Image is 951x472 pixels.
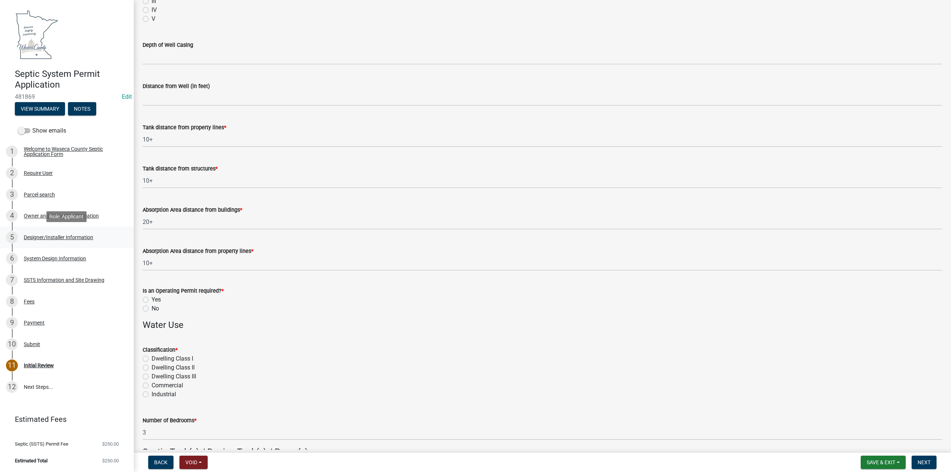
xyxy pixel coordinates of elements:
div: 4 [6,210,18,222]
div: Require User [24,170,53,176]
wm-modal-confirm: Notes [68,106,96,112]
label: V [152,14,155,23]
label: Absorption Area distance from property lines [143,249,253,254]
label: Absorption Area distance from buildings [143,208,242,213]
div: 7 [6,274,18,286]
div: 5 [6,231,18,243]
div: System Design Information [24,256,86,261]
span: Save & Exit [867,459,895,465]
button: Notes [68,102,96,115]
span: 481869 [15,93,119,100]
label: Dwelling CIass I [152,354,193,363]
span: $250.00 [102,442,119,446]
div: Role: Applicant [46,211,87,222]
label: Distance from Well (in feet) [143,84,210,89]
span: Back [154,459,168,465]
div: Initial Review [24,363,54,368]
div: 12 [6,381,18,393]
button: Save & Exit [861,456,906,469]
label: Is an Operating Permit required? [143,289,224,294]
h4: Septic System Permit Application [15,69,128,90]
div: SSTS Information and Site Drawing [24,277,104,283]
div: 11 [6,359,18,371]
wm-modal-confirm: Edit Application Number [122,93,132,100]
button: Void [179,456,208,469]
label: Number of Bedrooms [143,418,197,423]
div: Submit [24,342,40,347]
button: Next [912,456,937,469]
div: Designer/Installer Information [24,235,93,240]
div: Welcome to Waseca County Septic Application Form [24,146,122,157]
span: Septic (SSTS) Permit Fee [15,442,68,446]
div: 1 [6,146,18,157]
span: Estimated Total [15,458,48,463]
button: Back [148,456,173,469]
a: Estimated Fees [6,412,122,427]
label: Dwelling CIass II [152,363,195,372]
div: Parcel search [24,192,55,197]
span: Void [185,459,197,465]
a: Edit [122,93,132,100]
label: Tank distance from structures [143,166,218,172]
label: Commercial [152,381,183,390]
label: Dwelling CIass III [152,372,196,381]
div: Payment [24,320,45,325]
h4: Water Use [143,320,942,331]
button: View Summary [15,102,65,115]
label: Industrial [152,390,176,399]
label: Yes [152,295,161,304]
label: Show emails [18,126,66,135]
div: 10 [6,338,18,350]
label: IV [152,6,157,14]
label: Tank distance from property lines [143,125,226,130]
span: $250.00 [102,458,119,463]
label: Depth of Well Casing [143,43,193,48]
div: 6 [6,253,18,264]
div: Owner and Property Information [24,213,99,218]
div: 2 [6,167,18,179]
div: 9 [6,317,18,329]
span: Next [918,459,931,465]
img: Waseca County, Minnesota [15,8,59,61]
label: Classification [143,348,178,353]
h4: Septic Tank(s) / Dosing Tank(s) / Pump(s) [143,447,942,458]
div: 3 [6,189,18,201]
wm-modal-confirm: Summary [15,106,65,112]
label: No [152,304,159,313]
div: 8 [6,296,18,307]
div: Fees [24,299,35,304]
